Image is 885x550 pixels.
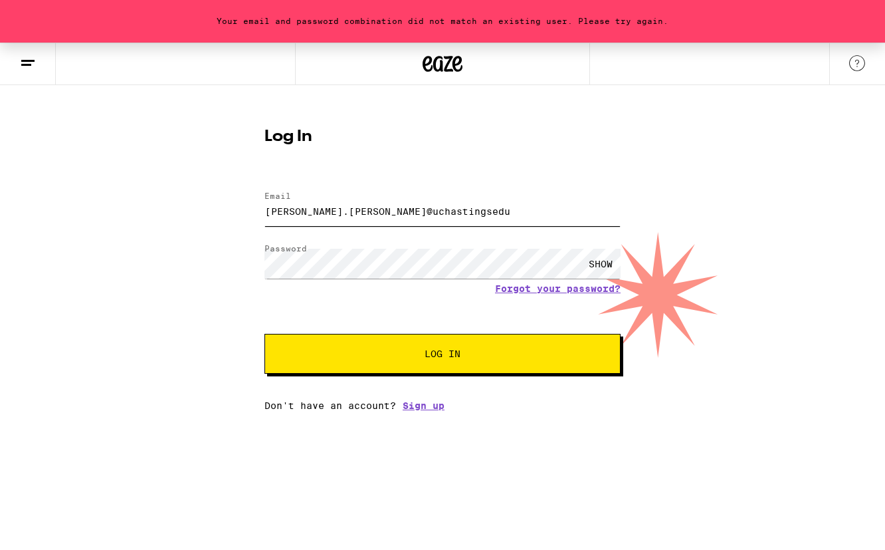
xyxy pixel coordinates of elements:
[31,9,58,21] span: Help
[264,196,621,226] input: Email
[403,400,444,411] a: Sign up
[264,129,621,145] h1: Log In
[495,283,621,294] a: Forgot your password?
[264,400,621,411] div: Don't have an account?
[264,244,307,253] label: Password
[581,249,621,279] div: SHOW
[425,349,460,358] span: Log In
[264,334,621,374] button: Log In
[264,192,291,200] label: Email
